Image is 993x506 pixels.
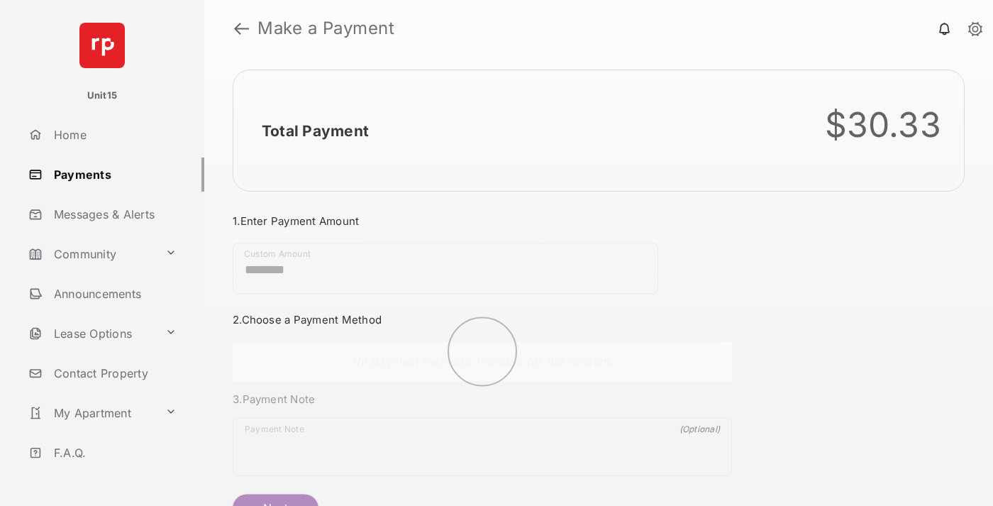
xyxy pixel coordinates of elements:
h3: 2. Choose a Payment Method [233,313,732,326]
div: $30.33 [825,104,942,145]
a: My Apartment [23,396,160,430]
a: Home [23,118,204,152]
a: Lease Options [23,317,160,351]
a: Contact Property [23,356,204,390]
a: Payments [23,158,204,192]
a: F.A.Q. [23,436,204,470]
p: Unit15 [87,89,118,103]
h3: 1. Enter Payment Amount [233,214,732,228]
strong: Make a Payment [257,20,394,37]
a: Announcements [23,277,204,311]
a: Messages & Alerts [23,197,204,231]
img: svg+xml;base64,PHN2ZyB4bWxucz0iaHR0cDovL3d3dy53My5vcmcvMjAwMC9zdmciIHdpZHRoPSI2NCIgaGVpZ2h0PSI2NC... [79,23,125,68]
a: Community [23,237,160,271]
h3: 3. Payment Note [233,392,732,406]
h2: Total Payment [262,122,369,140]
